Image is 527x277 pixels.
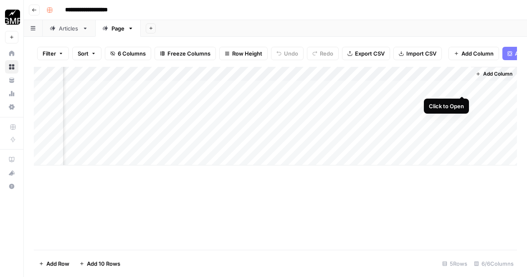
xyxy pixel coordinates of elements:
button: Undo [271,47,304,60]
span: Filter [43,49,56,58]
span: Add Column [461,49,494,58]
div: 5 Rows [439,257,471,270]
button: Freeze Columns [155,47,216,60]
button: Export CSV [342,47,390,60]
span: 6 Columns [118,49,146,58]
a: AirOps Academy [5,153,18,166]
div: Click to Open [429,102,464,110]
div: Articles [59,24,79,33]
img: Growth Marketing Pro Logo [5,10,20,25]
button: Add 10 Rows [74,257,125,270]
button: Sort [72,47,101,60]
a: Articles [43,20,95,37]
button: What's new? [5,166,18,180]
button: Workspace: Growth Marketing Pro [5,7,18,28]
button: Add Column [472,69,516,79]
div: What's new? [5,167,18,179]
a: Home [5,47,18,60]
button: Row Height [219,47,268,60]
div: 6/6 Columns [471,257,517,270]
span: Export CSV [355,49,385,58]
button: Filter [37,47,69,60]
button: Help + Support [5,180,18,193]
span: Import CSV [406,49,436,58]
span: Add 10 Rows [87,259,120,268]
a: Your Data [5,74,18,87]
span: Sort [78,49,89,58]
a: Settings [5,100,18,114]
span: Redo [320,49,333,58]
a: Browse [5,60,18,74]
span: Freeze Columns [167,49,210,58]
div: Page [111,24,124,33]
span: Undo [284,49,298,58]
button: Add Column [448,47,499,60]
button: Redo [307,47,339,60]
button: 6 Columns [105,47,151,60]
button: Add Row [34,257,74,270]
span: Add Row [46,259,69,268]
button: Import CSV [393,47,442,60]
span: Add Column [483,70,512,78]
a: Page [95,20,141,37]
span: Row Height [232,49,262,58]
a: Usage [5,87,18,100]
